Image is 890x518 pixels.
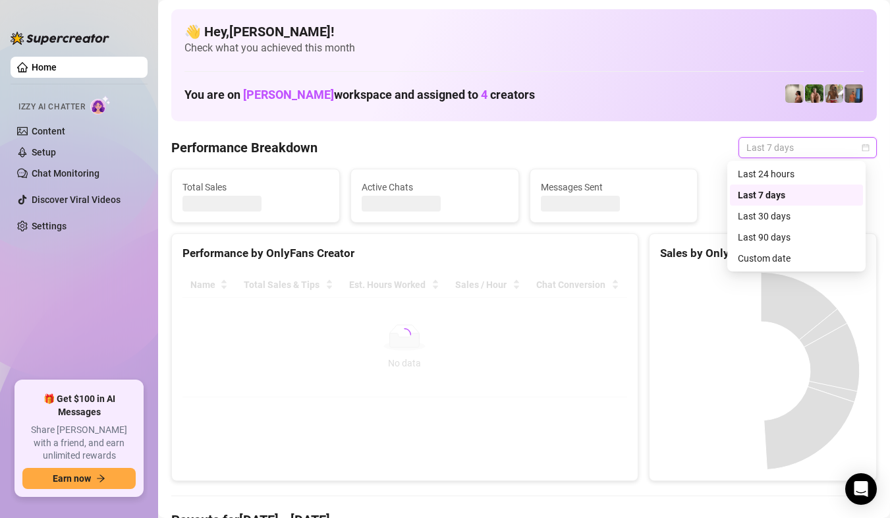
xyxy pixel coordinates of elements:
[243,88,334,101] span: [PERSON_NAME]
[738,230,855,245] div: Last 90 days
[96,474,105,483] span: arrow-right
[738,209,855,223] div: Last 30 days
[862,144,870,152] span: calendar
[184,41,864,55] span: Check what you achieved this month
[32,168,99,179] a: Chat Monitoring
[184,88,535,102] h1: You are on workspace and assigned to creators
[32,194,121,205] a: Discover Viral Videos
[182,245,627,262] div: Performance by OnlyFans Creator
[738,167,855,181] div: Last 24 hours
[182,180,329,194] span: Total Sales
[18,101,85,113] span: Izzy AI Chatter
[32,62,57,72] a: Home
[785,84,804,103] img: Ralphy
[730,206,863,227] div: Last 30 days
[481,88,487,101] span: 4
[22,468,136,489] button: Earn nowarrow-right
[171,138,318,157] h4: Performance Breakdown
[362,180,508,194] span: Active Chats
[90,96,111,115] img: AI Chatter
[730,227,863,248] div: Last 90 days
[825,84,843,103] img: Nathaniel
[730,185,863,206] div: Last 7 days
[746,138,869,158] span: Last 7 days
[184,22,864,41] h4: 👋 Hey, [PERSON_NAME] !
[660,245,866,262] div: Sales by OnlyFans Creator
[32,221,67,231] a: Settings
[845,84,863,103] img: Wayne
[541,180,687,194] span: Messages Sent
[32,147,56,158] a: Setup
[738,188,855,202] div: Last 7 days
[11,32,109,45] img: logo-BBDzfeDw.svg
[53,473,91,484] span: Earn now
[730,248,863,269] div: Custom date
[22,424,136,463] span: Share [PERSON_NAME] with a friend, and earn unlimited rewards
[738,251,855,266] div: Custom date
[730,163,863,185] div: Last 24 hours
[22,393,136,418] span: 🎁 Get $100 in AI Messages
[397,328,412,342] span: loading
[32,126,65,136] a: Content
[805,84,823,103] img: Nathaniel
[845,473,877,505] div: Open Intercom Messenger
